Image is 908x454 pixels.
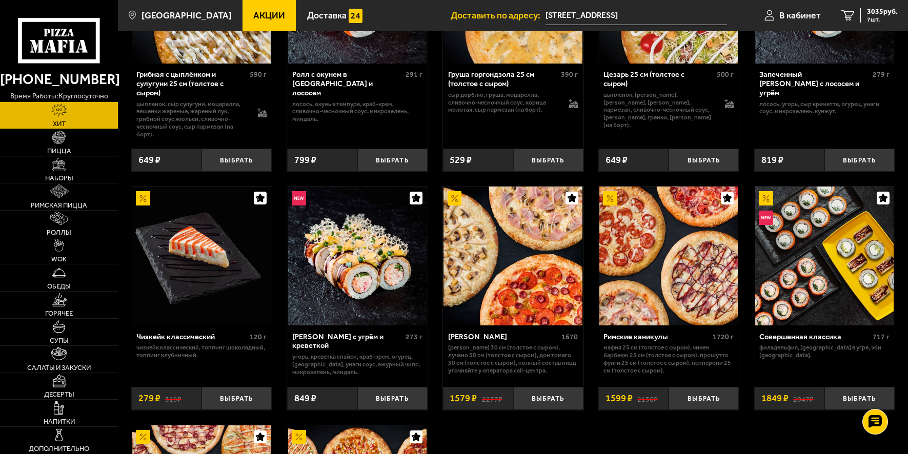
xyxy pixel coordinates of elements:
[759,70,870,97] div: Запеченный [PERSON_NAME] с лососем и угрём
[867,8,898,15] span: 3035 руб.
[755,187,894,325] img: Совершенная классика
[292,353,422,376] p: угорь, креветка спайси, краб-крем, огурец, [GEOGRAPHIC_DATA], унаги соус, ажурный чипс, микрозеле...
[287,187,428,325] a: НовинкаРолл Калипсо с угрём и креветкой
[603,70,714,88] div: Цезарь 25 см (толстое с сыром)
[513,149,583,172] button: Выбрать
[406,70,422,79] span: 291 г
[44,391,74,398] span: Десерты
[717,70,734,79] span: 500 г
[138,394,160,403] span: 279 ₽
[406,333,422,341] span: 273 г
[29,445,89,452] span: Дополнительно
[292,70,403,97] div: Ролл с окунем в [GEOGRAPHIC_DATA] и лососем
[759,333,870,342] div: Совершенная классика
[448,344,578,374] p: [PERSON_NAME] 30 см (толстое с сыром), Лучано 30 см (толстое с сыром), Дон Томаго 30 см (толстое ...
[482,394,502,403] s: 2277 ₽
[349,9,363,23] img: 15daf4d41897b9f0e9f617042186c801.svg
[824,387,895,410] button: Выбрать
[292,333,403,350] div: [PERSON_NAME] с угрём и креветкой
[136,430,150,444] img: Акционный
[598,187,739,325] a: АкционныйРимские каникулы
[448,333,559,342] div: [PERSON_NAME]
[138,155,160,164] span: 649 ₽
[513,387,583,410] button: Выбрать
[606,394,633,403] span: 1599 ₽
[292,430,306,444] img: Акционный
[45,175,73,181] span: Наборы
[754,187,895,325] a: АкционныйНовинкаСовершенная классика
[357,387,428,410] button: Выбрать
[793,394,814,403] s: 2047 ₽
[136,100,248,138] p: цыпленок, сыр сулугуни, моцарелла, вешенки жареные, жареный лук, грибной соус Жюльен, сливочно-че...
[448,91,559,114] p: сыр дорблю, груша, моцарелла, сливочно-чесночный соус, корица молотая, сыр пармезан (на борт).
[603,344,734,374] p: Мафия 25 см (толстое с сыром), Чикен Барбекю 25 см (толстое с сыром), Прошутто Фунги 25 см (толст...
[136,191,150,205] img: Акционный
[546,6,727,25] span: Россия, Санкт-Петербург, Захарьевская улица, 14Г
[27,364,91,371] span: Салаты и закуски
[136,70,247,97] div: Грибная с цыплёнком и сулугуни 25 см (толстое с сыром)
[250,333,267,341] span: 120 г
[51,256,67,262] span: WOK
[450,155,472,164] span: 529 ₽
[779,11,821,20] span: В кабинет
[136,344,267,359] p: Чизкейк классический, топпинг шоколадный, топпинг клубничный.
[292,191,306,205] img: Новинка
[450,394,477,403] span: 1579 ₽
[669,149,739,172] button: Выбрать
[873,333,890,341] span: 717 г
[606,155,628,164] span: 649 ₽
[253,11,285,20] span: Акции
[50,337,69,344] span: Супы
[867,16,898,23] span: 7 шт.
[637,394,658,403] s: 2136 ₽
[307,11,347,20] span: Доставка
[603,91,715,129] p: цыпленок, [PERSON_NAME], [PERSON_NAME], [PERSON_NAME], пармезан, сливочно-чесночный соус, [PERSON...
[448,191,462,205] img: Акционный
[824,149,895,172] button: Выбрать
[288,187,427,325] img: Ролл Калипсо с угрём и креветкой
[44,418,75,425] span: Напитки
[761,394,789,403] span: 1849 ₽
[443,187,583,325] a: АкционныйХет Трик
[294,394,316,403] span: 849 ₽
[47,283,71,290] span: Обеды
[448,70,559,88] div: Груша горгондзола 25 см (толстое с сыром)
[201,387,272,410] button: Выбрать
[603,191,617,205] img: Акционный
[669,387,739,410] button: Выбрать
[451,11,546,20] span: Доставить по адресу:
[873,70,890,79] span: 279 г
[165,394,181,403] s: 319 ₽
[603,333,710,342] div: Римские каникулы
[53,120,66,127] span: Хит
[136,333,247,342] div: Чизкейк классический
[31,202,87,209] span: Римская пицца
[250,70,267,79] span: 590 г
[546,6,727,25] input: Ваш адрес доставки
[761,155,783,164] span: 819 ₽
[201,149,272,172] button: Выбрать
[759,191,773,205] img: Акционный
[759,344,890,359] p: Филадельфия, [GEOGRAPHIC_DATA] в угре, Эби [GEOGRAPHIC_DATA].
[294,155,316,164] span: 799 ₽
[132,187,271,325] img: Чизкейк классический
[292,100,422,123] p: лосось, окунь в темпуре, краб-крем, сливочно-чесночный соус, микрозелень, миндаль.
[357,149,428,172] button: Выбрать
[443,187,582,325] img: Хет Трик
[131,187,272,325] a: АкционныйЧизкейк классический
[599,187,738,325] img: Римские каникулы
[142,11,232,20] span: [GEOGRAPHIC_DATA]
[561,70,578,79] span: 390 г
[47,148,71,154] span: Пицца
[713,333,734,341] span: 1720 г
[561,333,578,341] span: 1670
[45,310,73,317] span: Горячее
[759,100,890,116] p: лосось, угорь, Сыр креметте, огурец, унаги соус, микрозелень, кунжут.
[47,229,71,236] span: Роллы
[759,211,773,225] img: Новинка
